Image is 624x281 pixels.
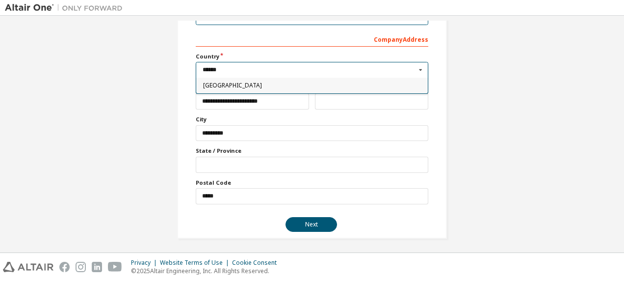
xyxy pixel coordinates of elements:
[131,259,160,267] div: Privacy
[59,262,70,272] img: facebook.svg
[160,259,232,267] div: Website Terms of Use
[286,217,337,232] button: Next
[196,147,428,155] label: State / Province
[196,53,428,60] label: Country
[76,262,86,272] img: instagram.svg
[131,267,283,275] p: © 2025 Altair Engineering, Inc. All Rights Reserved.
[196,115,428,123] label: City
[196,31,428,47] div: Company Address
[108,262,122,272] img: youtube.svg
[5,3,128,13] img: Altair One
[3,262,53,272] img: altair_logo.svg
[196,179,428,187] label: Postal Code
[232,259,283,267] div: Cookie Consent
[203,83,421,88] span: [GEOGRAPHIC_DATA]
[92,262,102,272] img: linkedin.svg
